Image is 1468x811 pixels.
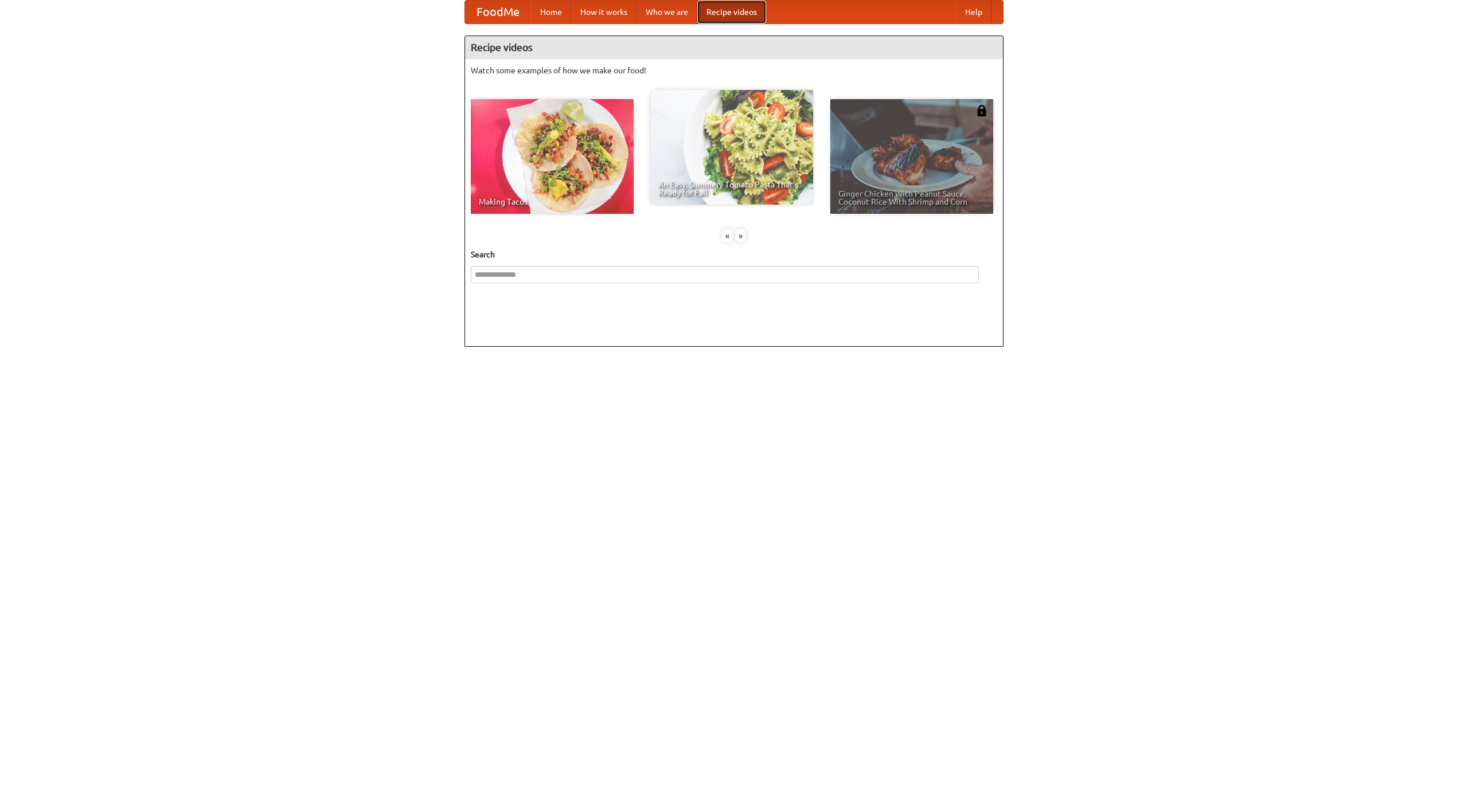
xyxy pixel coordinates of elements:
a: Home [531,1,571,23]
div: » [736,229,746,243]
p: Watch some examples of how we make our food! [471,65,997,76]
a: An Easy, Summery Tomato Pasta That's Ready for Fall [650,90,813,205]
a: Help [956,1,991,23]
a: Making Tacos [471,99,634,214]
span: An Easy, Summery Tomato Pasta That's Ready for Fall [658,181,805,197]
a: Recipe videos [697,1,766,23]
a: Who we are [637,1,697,23]
img: 483408.png [976,105,987,116]
h4: Recipe videos [465,36,1003,59]
a: How it works [571,1,637,23]
a: FoodMe [465,1,531,23]
div: « [722,229,732,243]
span: Making Tacos [479,198,626,206]
h5: Search [471,249,997,260]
